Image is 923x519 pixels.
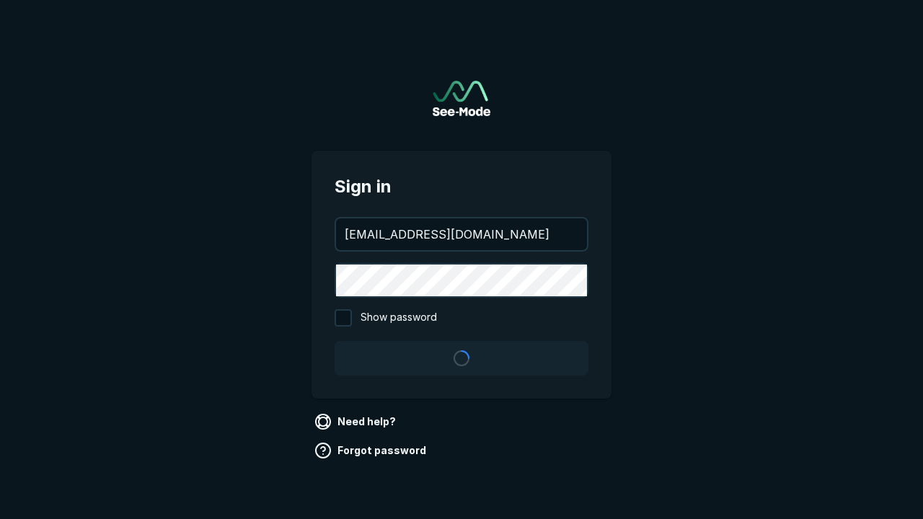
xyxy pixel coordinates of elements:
a: Forgot password [312,439,432,462]
a: Go to sign in [433,81,490,116]
a: Need help? [312,410,402,433]
span: Show password [361,309,437,327]
img: See-Mode Logo [433,81,490,116]
span: Sign in [335,174,588,200]
input: your@email.com [336,218,587,250]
